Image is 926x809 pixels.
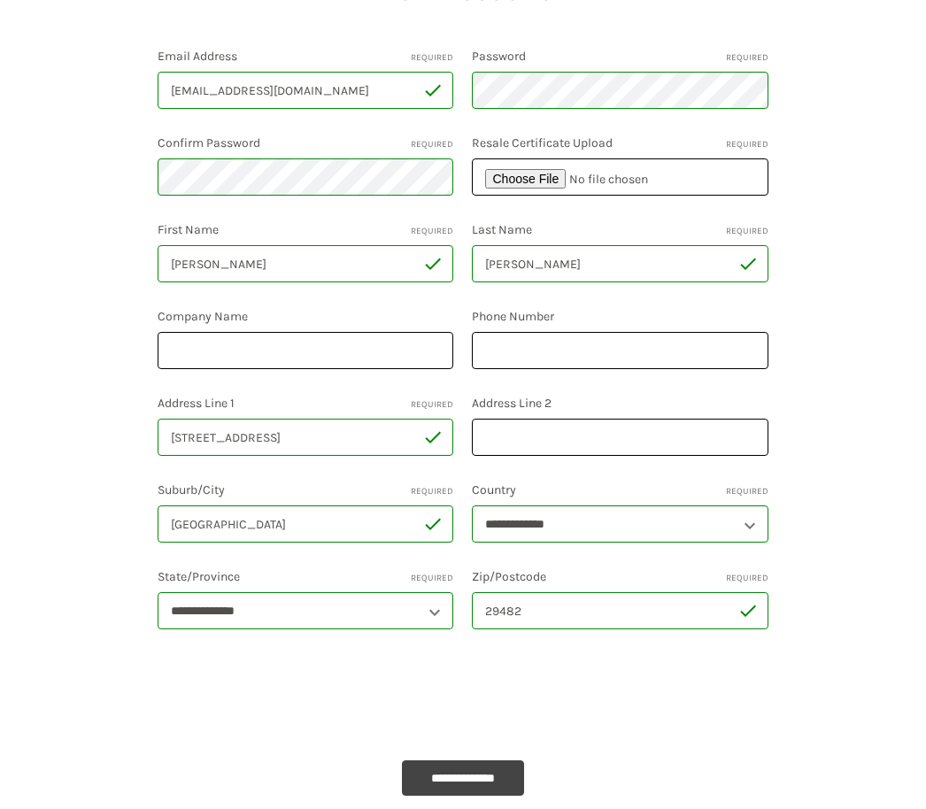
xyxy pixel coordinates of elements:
[411,398,453,412] small: Required
[472,307,768,326] label: Phone Number
[472,134,768,152] label: Resale Certificate Upload
[158,654,427,723] iframe: reCAPTCHA
[158,220,454,239] label: First Name
[411,51,453,65] small: Required
[158,47,454,65] label: Email Address
[411,485,453,498] small: Required
[158,481,454,499] label: Suburb/City
[158,567,454,586] label: State/Province
[726,485,768,498] small: Required
[411,138,453,151] small: Required
[726,138,768,151] small: Required
[726,225,768,238] small: Required
[158,394,454,412] label: Address Line 1
[472,481,768,499] label: Country
[726,572,768,585] small: Required
[726,51,768,65] small: Required
[158,307,454,326] label: Company Name
[472,394,768,412] label: Address Line 2
[158,134,454,152] label: Confirm Password
[472,220,768,239] label: Last Name
[472,47,768,65] label: Password
[411,225,453,238] small: Required
[472,567,768,586] label: Zip/Postcode
[411,572,453,585] small: Required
